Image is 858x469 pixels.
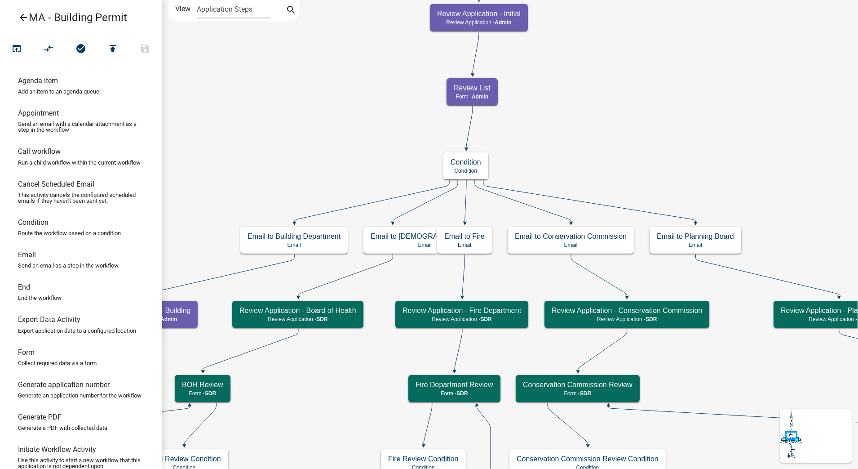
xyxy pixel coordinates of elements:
[284,4,298,18] button: search
[18,283,30,291] h6: End
[18,413,62,421] h6: Generate PDF
[182,380,223,389] h5: BOH Review
[18,180,94,188] h6: Cancel Scheduled Email
[0,40,33,59] button: Test Workflow
[97,40,129,59] button: Publish
[402,316,521,322] p: Review Application -
[147,455,221,463] h5: BOH Review Condition
[286,4,296,17] i: search
[18,425,107,431] p: Generate a PDF with collected data
[248,242,341,248] p: Email
[480,316,491,322] span: SDR
[451,158,481,166] h5: Condition
[248,232,341,241] h5: Email to Building Department
[18,218,49,227] h6: Condition
[65,40,97,59] button: No problems
[657,232,734,241] h5: Email to Planning Board
[552,306,702,315] h5: Review Application - Conservation Commission
[18,230,121,236] p: Route the workflow based on a condition
[18,263,119,268] p: Send an email as a step in the workflow
[7,7,147,28] a: MA - Building Permit
[18,109,59,117] h6: Appointment
[160,316,177,322] span: Admin
[107,43,118,56] i: publish
[495,19,511,26] span: Admin
[444,232,485,241] h5: Email to Fire
[515,242,627,248] p: Email
[371,242,479,248] p: Email
[18,89,99,94] p: Add an item to an agenda queue
[18,192,144,204] p: This activity cancels the configured scheduled emails if they haven't been sent yet.
[18,76,58,85] h6: Agenda item
[472,94,488,100] span: Admin
[517,455,659,463] h5: Conservation Commission Review Condition
[0,40,161,61] div: Workflow actions
[523,380,632,389] h5: Conservation Commission Review
[580,390,591,397] span: SDR
[646,316,657,322] span: SDR
[657,242,734,248] p: Email
[18,12,29,25] i: arrow_back
[451,168,481,174] p: Condition
[11,43,22,56] i: open_in_browser
[18,393,142,398] p: Generate an application number for the workflow
[18,147,61,156] h6: Call workflow
[239,306,356,315] h5: Review Application - Board of Health
[456,390,468,397] span: SDR
[437,9,521,18] h5: Review Application - Initial
[18,295,62,301] p: End the workflow
[388,455,459,463] h5: Fire Review Condition
[18,160,141,165] p: Run a child workflow within the current workflow
[371,232,479,241] h5: Email to [DEMOGRAPHIC_DATA]
[32,40,65,59] button: Auto Layout
[18,121,144,133] p: Send an email with a calendar attachment as a step in the workflow
[75,43,86,56] i: check_circle
[402,306,521,315] h5: Review Application - Fire Department
[205,390,216,397] span: SDR
[416,390,493,397] p: Form -
[444,242,485,248] p: Email
[18,457,144,469] p: Use this activity to start a new workflow that this application is not dependent upon.
[18,250,36,259] h6: Email
[239,316,356,322] p: Review Application -
[18,380,110,389] h6: Generate application number
[44,43,54,56] i: compare_arrows
[454,84,491,92] h5: Review List
[129,40,161,59] button: Save
[552,316,702,322] p: Review Application -
[182,390,223,397] p: Form -
[18,445,96,454] h6: Initiate Workflow Activity
[316,316,327,322] span: SDR
[18,328,136,334] p: Export application data to a configured location
[454,94,491,100] p: Form -
[18,348,35,357] h6: Form
[437,19,521,26] p: Review Application -
[18,360,97,366] p: Collect required data via a form
[140,43,150,56] i: save
[416,380,493,389] h5: Fire Department Review
[523,390,632,397] p: Form -
[18,315,80,324] h6: Export Data Activity
[515,232,627,241] h5: Email to Conservation Commission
